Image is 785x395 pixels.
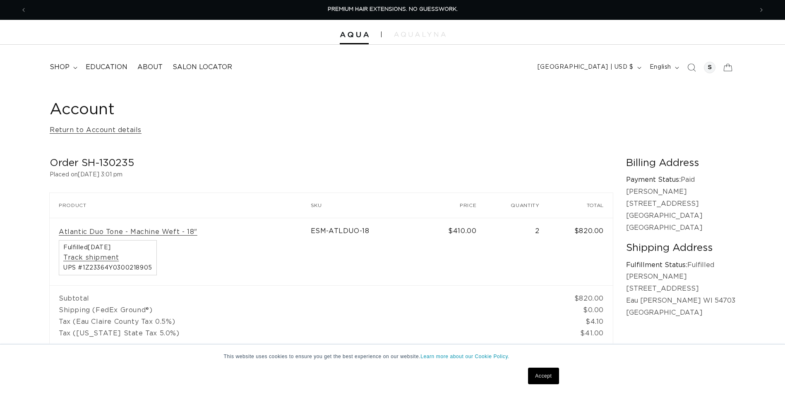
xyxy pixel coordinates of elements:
[423,193,485,218] th: Price
[50,124,142,136] a: Return to Account details
[50,316,549,328] td: Tax (Eau Claire County Tax 0.5%)
[752,2,771,18] button: Next announcement
[78,172,122,178] time: [DATE] 3:01 pm
[626,259,735,271] p: Fulfilled
[340,32,369,38] img: Aqua Hair Extensions
[88,245,111,250] time: [DATE]
[549,285,613,304] td: $820.00
[50,170,613,180] p: Placed on
[137,63,163,72] span: About
[650,63,671,72] span: English
[549,218,613,286] td: $820.00
[50,157,613,170] h2: Order SH-130235
[448,228,476,234] span: $410.00
[485,218,548,286] td: 2
[311,218,424,286] td: ESM-ATLDUO-18
[81,58,132,77] a: Education
[420,354,509,359] a: Learn more about our Cookie Policy.
[50,285,549,304] td: Subtotal
[50,63,70,72] span: shop
[485,193,548,218] th: Quantity
[485,339,613,364] td: $865.10 USD
[682,58,701,77] summary: Search
[14,2,33,18] button: Previous announcement
[224,353,562,360] p: This website uses cookies to ensure you get the best experience on our website.
[50,328,549,339] td: Tax ([US_STATE] State Tax 5.0%)
[549,193,613,218] th: Total
[626,176,681,183] strong: Payment Status:
[538,63,634,72] span: [GEOGRAPHIC_DATA] | USD $
[394,32,446,37] img: aqualyna.com
[626,262,687,268] strong: Fulfillment Status:
[533,60,645,75] button: [GEOGRAPHIC_DATA] | USD $
[173,63,232,72] span: Salon Locator
[63,245,152,250] span: Fulfilled
[50,193,311,218] th: Product
[45,58,81,77] summary: shop
[528,368,559,384] a: Accept
[328,7,458,12] span: PREMIUM HAIR EXTENSIONS. NO GUESSWORK.
[63,265,152,271] span: UPS #1Z23364Y0300218905
[63,253,119,262] a: Track shipment
[59,228,197,236] a: Atlantic Duo Tone - Machine Weft - 18"
[86,63,127,72] span: Education
[50,100,735,120] h1: Account
[626,271,735,318] p: [PERSON_NAME] [STREET_ADDRESS] Eau [PERSON_NAME] WI 54703 [GEOGRAPHIC_DATA]
[549,328,613,339] td: $41.00
[549,304,613,316] td: $0.00
[645,60,682,75] button: English
[626,157,735,170] h2: Billing Address
[311,193,424,218] th: SKU
[549,316,613,328] td: $4.10
[168,58,237,77] a: Salon Locator
[50,339,485,364] td: Total
[50,304,549,316] td: Shipping (FedEx Ground®)
[626,242,735,255] h2: Shipping Address
[626,174,735,186] p: Paid
[132,58,168,77] a: About
[626,186,735,234] p: [PERSON_NAME] [STREET_ADDRESS] [GEOGRAPHIC_DATA] [GEOGRAPHIC_DATA]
